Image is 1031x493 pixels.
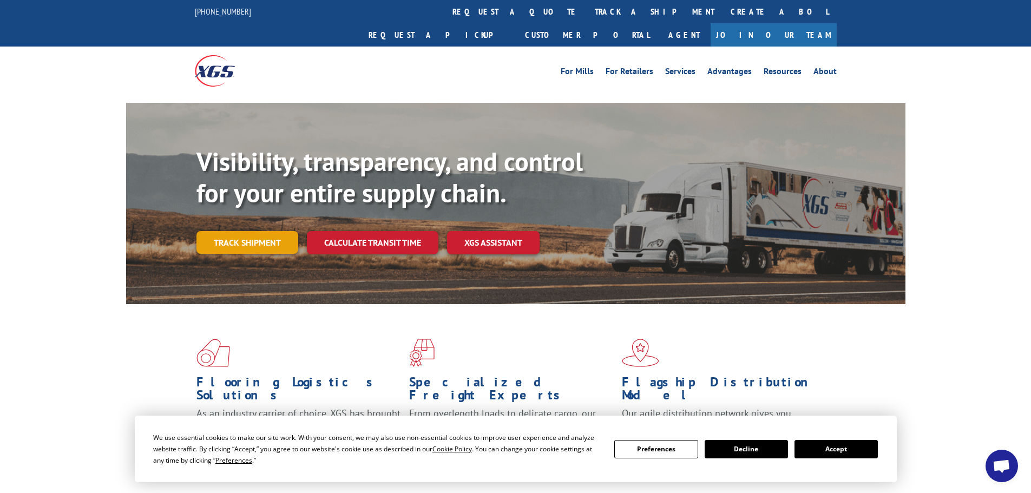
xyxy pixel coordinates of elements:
img: xgs-icon-flagship-distribution-model-red [622,339,659,367]
a: Services [665,67,695,79]
a: Resources [764,67,802,79]
a: Customer Portal [517,23,658,47]
a: XGS ASSISTANT [447,231,540,254]
a: Calculate transit time [307,231,438,254]
span: Our agile distribution network gives you nationwide inventory management on demand. [622,407,821,432]
a: Track shipment [196,231,298,254]
h1: Flagship Distribution Model [622,376,826,407]
span: As an industry carrier of choice, XGS has brought innovation and dedication to flooring logistics... [196,407,400,445]
p: From overlength loads to delicate cargo, our experienced staff knows the best way to move your fr... [409,407,614,455]
a: Request a pickup [360,23,517,47]
div: Cookie Consent Prompt [135,416,897,482]
a: Advantages [707,67,752,79]
a: For Mills [561,67,594,79]
div: Open chat [986,450,1018,482]
img: xgs-icon-total-supply-chain-intelligence-red [196,339,230,367]
b: Visibility, transparency, and control for your entire supply chain. [196,144,583,209]
span: Preferences [215,456,252,465]
a: Join Our Team [711,23,837,47]
h1: Flooring Logistics Solutions [196,376,401,407]
a: Agent [658,23,711,47]
button: Preferences [614,440,698,458]
a: For Retailers [606,67,653,79]
span: Cookie Policy [432,444,472,453]
a: About [813,67,837,79]
button: Accept [794,440,878,458]
img: xgs-icon-focused-on-flooring-red [409,339,435,367]
a: [PHONE_NUMBER] [195,6,251,17]
div: We use essential cookies to make our site work. With your consent, we may also use non-essential ... [153,432,601,466]
button: Decline [705,440,788,458]
h1: Specialized Freight Experts [409,376,614,407]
